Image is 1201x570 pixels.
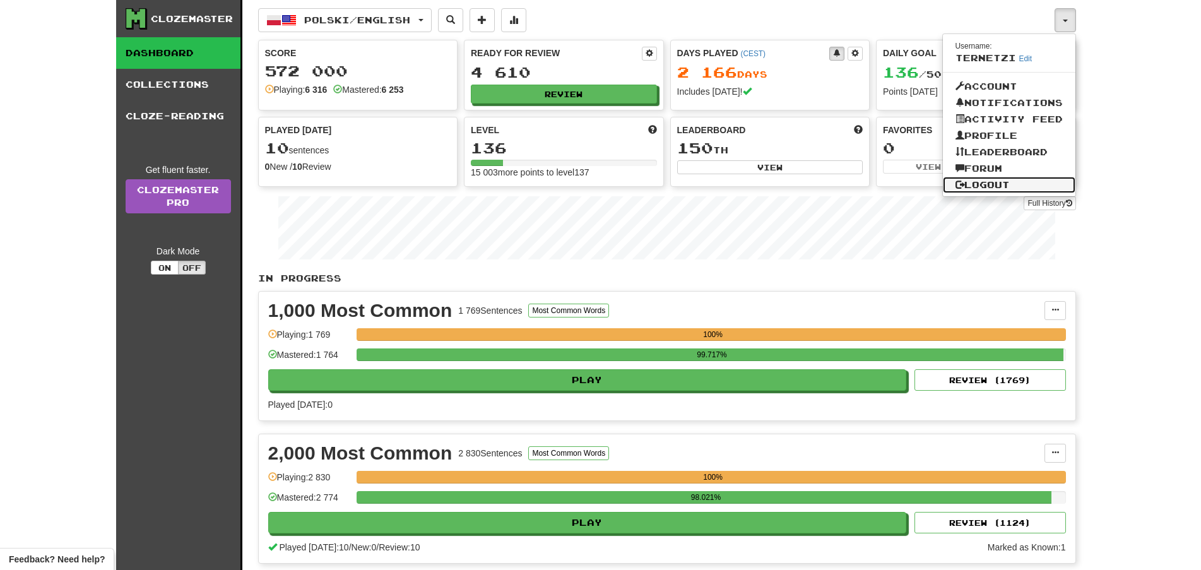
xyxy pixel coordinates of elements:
[943,95,1075,111] a: Notifications
[458,304,522,317] div: 1 769 Sentences
[360,348,1064,361] div: 99.717%
[265,162,270,172] strong: 0
[116,37,240,69] a: Dashboard
[268,400,333,410] span: Played [DATE]: 0
[854,124,863,136] span: This week in points, UTC
[955,42,992,50] small: Username:
[178,261,206,275] button: Off
[955,52,1016,63] span: ternetzi
[438,8,463,32] button: Search sentences
[943,177,1075,193] a: Logout
[265,47,451,59] div: Score
[379,542,420,552] span: Review: 10
[268,471,350,492] div: Playing: 2 830
[265,139,289,157] span: 10
[304,15,410,25] span: Polski / English
[268,491,350,512] div: Mastered: 2 774
[268,369,907,391] button: Play
[268,328,350,349] div: Playing: 1 769
[352,542,377,552] span: New: 0
[382,85,404,95] strong: 6 253
[116,69,240,100] a: Collections
[677,63,737,81] span: 2 166
[677,124,746,136] span: Leaderboard
[677,85,863,98] div: Includes [DATE]!
[265,140,451,157] div: sentences
[349,542,352,552] span: /
[943,128,1075,144] a: Profile
[292,162,302,172] strong: 10
[677,139,713,157] span: 150
[126,245,231,258] div: Dark Mode
[943,144,1075,160] a: Leaderboard
[943,111,1075,128] a: Activity Feed
[883,63,919,81] span: 136
[9,553,105,566] span: Open feedback widget
[360,491,1052,504] div: 98.021%
[471,124,499,136] span: Level
[458,447,522,460] div: 2 830 Sentences
[258,272,1076,285] p: In Progress
[265,83,328,96] div: Playing:
[471,64,657,80] div: 4 610
[1024,196,1075,210] button: Full History
[914,512,1066,533] button: Review (1124)
[265,124,332,136] span: Played [DATE]
[471,140,657,156] div: 136
[677,160,863,174] button: View
[268,512,907,533] button: Play
[305,85,327,95] strong: 6 316
[265,160,451,173] div: New / Review
[265,63,451,79] div: 572 000
[677,64,863,81] div: Day s
[126,179,231,213] a: ClozemasterPro
[268,444,453,463] div: 2,000 Most Common
[258,8,432,32] button: Polski/English
[943,160,1075,177] a: Forum
[268,301,453,320] div: 1,000 Most Common
[471,47,642,59] div: Ready for Review
[677,140,863,157] div: th
[126,163,231,176] div: Get fluent faster.
[279,542,348,552] span: Played [DATE]: 10
[360,471,1066,484] div: 100%
[471,166,657,179] div: 15 003 more points to level 137
[883,69,942,80] span: / 50
[648,124,657,136] span: Score more points to level up
[151,13,233,25] div: Clozemaster
[914,369,1066,391] button: Review (1769)
[376,542,379,552] span: /
[883,140,1069,156] div: 0
[883,47,1054,61] div: Daily Goal
[943,78,1075,95] a: Account
[360,328,1066,341] div: 100%
[151,261,179,275] button: On
[501,8,526,32] button: More stats
[470,8,495,32] button: Add sentence to collection
[677,47,830,59] div: Days Played
[471,85,657,104] button: Review
[528,304,609,318] button: Most Common Words
[883,160,974,174] button: View
[528,446,609,460] button: Most Common Words
[740,49,766,58] a: (CEST)
[883,85,1069,98] div: Points [DATE]
[268,348,350,369] div: Mastered: 1 764
[333,83,403,96] div: Mastered:
[116,100,240,132] a: Cloze-Reading
[1019,54,1032,63] a: Edit
[988,541,1066,554] div: Marked as Known: 1
[883,124,1069,136] div: Favorites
